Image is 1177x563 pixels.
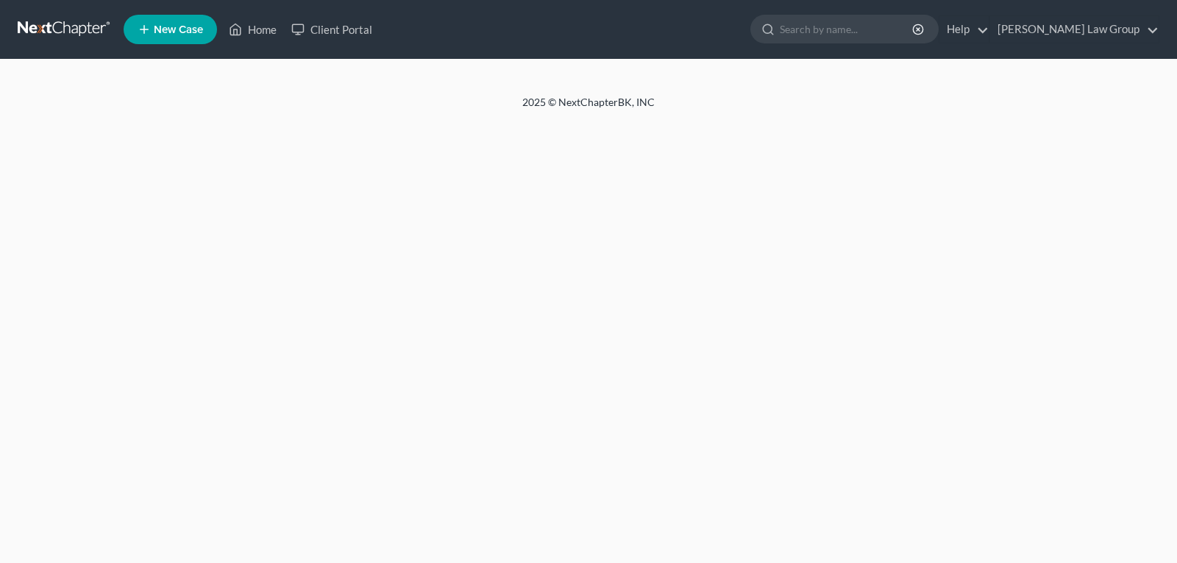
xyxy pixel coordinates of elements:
a: Help [939,16,989,43]
span: New Case [154,24,203,35]
a: Home [221,16,284,43]
input: Search by name... [780,15,914,43]
a: Client Portal [284,16,380,43]
a: [PERSON_NAME] Law Group [990,16,1159,43]
div: 2025 © NextChapterBK, INC [169,95,1008,121]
